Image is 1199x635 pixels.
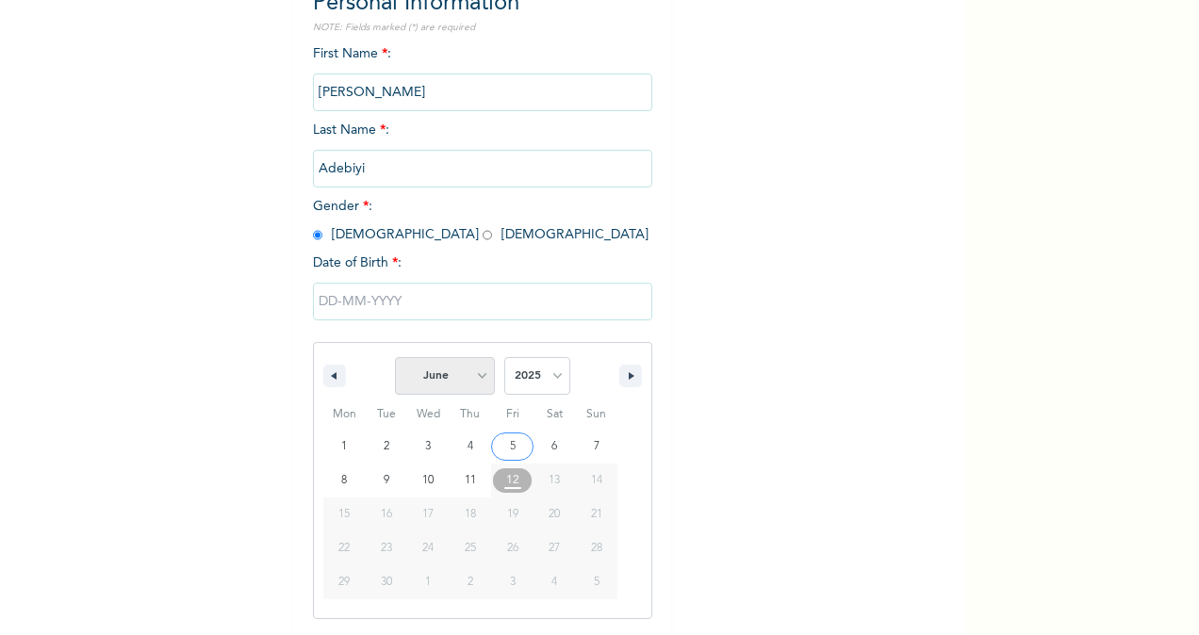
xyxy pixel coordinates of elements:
span: 3 [425,430,431,464]
span: 21 [591,497,602,531]
span: 29 [338,565,350,599]
span: 9 [384,464,389,497]
button: 4 [450,430,492,464]
span: 17 [422,497,434,531]
button: 13 [534,464,576,497]
button: 18 [450,497,492,531]
span: Last Name : [313,123,652,175]
span: 8 [341,464,347,497]
button: 15 [323,497,366,531]
span: Tue [366,399,408,430]
span: 10 [422,464,434,497]
button: 8 [323,464,366,497]
span: 13 [549,464,560,497]
span: 12 [506,464,519,497]
button: 21 [575,497,617,531]
p: NOTE: Fields marked (*) are required [313,21,652,35]
button: 17 [407,497,450,531]
span: 20 [549,497,560,531]
span: Fri [491,399,534,430]
span: 14 [591,464,602,497]
span: 22 [338,531,350,565]
button: 6 [534,430,576,464]
span: 6 [551,430,557,464]
span: 25 [465,531,476,565]
span: 2 [384,430,389,464]
span: 27 [549,531,560,565]
button: 25 [450,531,492,565]
span: Sun [575,399,617,430]
button: 3 [407,430,450,464]
span: Date of Birth : [313,253,402,273]
button: 20 [534,497,576,531]
input: Enter your first name [313,73,652,111]
span: 26 [507,531,518,565]
span: Sat [534,399,576,430]
span: 30 [381,565,392,599]
span: 16 [381,497,392,531]
button: 24 [407,531,450,565]
span: 24 [422,531,434,565]
button: 22 [323,531,366,565]
button: 1 [323,430,366,464]
button: 2 [366,430,408,464]
span: 5 [510,430,516,464]
button: 19 [491,497,534,531]
button: 12 [491,464,534,497]
span: 11 [465,464,476,497]
span: 28 [591,531,602,565]
button: 11 [450,464,492,497]
button: 9 [366,464,408,497]
span: Wed [407,399,450,430]
span: 15 [338,497,350,531]
span: First Name : [313,47,652,99]
button: 7 [575,430,617,464]
button: 28 [575,531,617,565]
button: 30 [366,565,408,599]
button: 5 [491,430,534,464]
button: 27 [534,531,576,565]
span: 7 [594,430,599,464]
input: Enter your last name [313,150,652,187]
button: 23 [366,531,408,565]
button: 26 [491,531,534,565]
span: Thu [450,399,492,430]
button: 29 [323,565,366,599]
span: 18 [465,497,476,531]
button: 16 [366,497,408,531]
span: Mon [323,399,366,430]
span: 23 [381,531,392,565]
button: 14 [575,464,617,497]
span: Gender : [DEMOGRAPHIC_DATA] [DEMOGRAPHIC_DATA] [313,200,649,241]
span: 19 [507,497,518,531]
span: 1 [341,430,347,464]
input: DD-MM-YYYY [313,283,652,320]
span: 4 [468,430,473,464]
button: 10 [407,464,450,497]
